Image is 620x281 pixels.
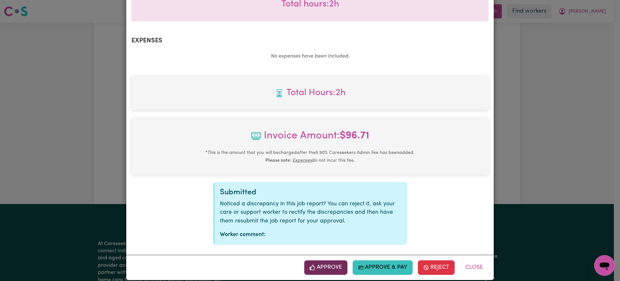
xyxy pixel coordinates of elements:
b: Please note: [265,158,291,163]
span: Invoice Amount: [137,128,483,149]
b: $ 96.71 [340,131,369,141]
button: Close [460,260,489,275]
u: Expenses [293,158,312,163]
button: Approve [304,260,347,275]
em: No expenses have been included. [271,54,349,59]
small: This is the amount that you will be charged after the 9.90 % Careseekers Admin Fee has been added... [205,150,415,163]
span: Total hours worked: 2 hours [137,86,483,100]
iframe: Button to launch messaging window [594,255,615,276]
strong: Worker comment: [220,232,265,237]
button: Reject [418,260,455,275]
h2: Expenses [131,37,489,45]
p: Noticed a discrepancy in this job report? You can reject it, ask your care or support worker to r... [220,200,401,225]
button: Approve & Pay [353,260,413,275]
span: Submitted [220,189,256,196]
